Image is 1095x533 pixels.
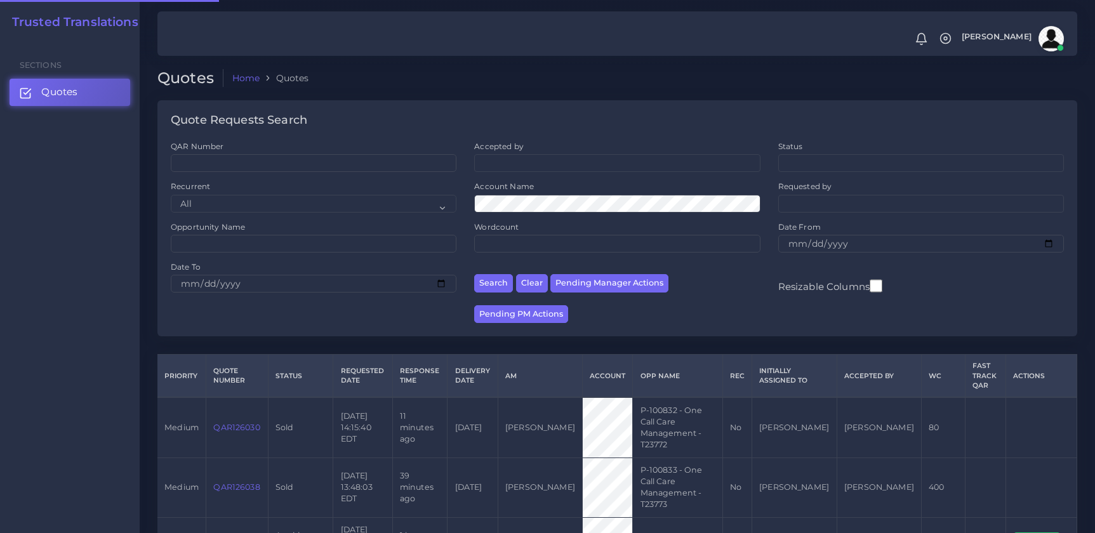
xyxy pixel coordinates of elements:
h2: Quotes [157,69,223,88]
td: 39 minutes ago [392,457,448,517]
td: [PERSON_NAME] [498,457,582,517]
td: [DATE] 13:48:03 EDT [333,457,392,517]
span: [PERSON_NAME] [962,33,1032,41]
label: Date From [778,221,821,232]
th: Quote Number [206,355,268,398]
th: Fast Track QAR [966,355,1005,398]
td: P-100832 - One Call Care Management - T23772 [633,397,722,457]
th: Response Time [392,355,448,398]
a: Home [232,72,260,84]
th: REC [722,355,752,398]
th: Priority [157,355,206,398]
button: Pending Manager Actions [550,274,668,293]
th: AM [498,355,582,398]
label: QAR Number [171,141,223,152]
button: Pending PM Actions [474,305,568,324]
td: [DATE] 14:15:40 EDT [333,397,392,457]
span: Sections [20,60,62,70]
label: Accepted by [474,141,524,152]
label: Requested by [778,181,832,192]
td: Sold [268,457,333,517]
a: Trusted Translations [3,15,138,30]
span: medium [164,482,199,492]
input: Resizable Columns [870,278,882,294]
a: [PERSON_NAME]avatar [955,26,1068,51]
th: Requested Date [333,355,392,398]
td: 80 [921,397,965,457]
td: [DATE] [448,397,498,457]
th: Status [268,355,333,398]
td: 400 [921,457,965,517]
label: Opportunity Name [171,221,245,232]
th: Delivery Date [448,355,498,398]
th: Initially Assigned to [752,355,837,398]
label: Wordcount [474,221,519,232]
label: Status [778,141,803,152]
td: 11 minutes ago [392,397,448,457]
th: Opp Name [633,355,722,398]
th: Actions [1005,355,1077,398]
img: avatar [1039,26,1064,51]
th: Accepted by [837,355,921,398]
th: WC [921,355,965,398]
button: Clear [516,274,548,293]
td: [DATE] [448,457,498,517]
td: P-100833 - One Call Care Management - T23773 [633,457,722,517]
td: [PERSON_NAME] [498,397,582,457]
span: Quotes [41,85,77,99]
td: [PERSON_NAME] [837,397,921,457]
li: Quotes [260,72,309,84]
a: Quotes [10,79,130,105]
td: [PERSON_NAME] [752,457,837,517]
td: No [722,457,752,517]
h4: Quote Requests Search [171,114,307,128]
a: QAR126030 [213,423,260,432]
label: Date To [171,261,201,272]
a: QAR126038 [213,482,260,492]
th: Account [583,355,633,398]
td: No [722,397,752,457]
label: Account Name [474,181,534,192]
td: [PERSON_NAME] [837,457,921,517]
button: Search [474,274,513,293]
label: Resizable Columns [778,278,882,294]
td: Sold [268,397,333,457]
span: medium [164,423,199,432]
label: Recurrent [171,181,210,192]
td: [PERSON_NAME] [752,397,837,457]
